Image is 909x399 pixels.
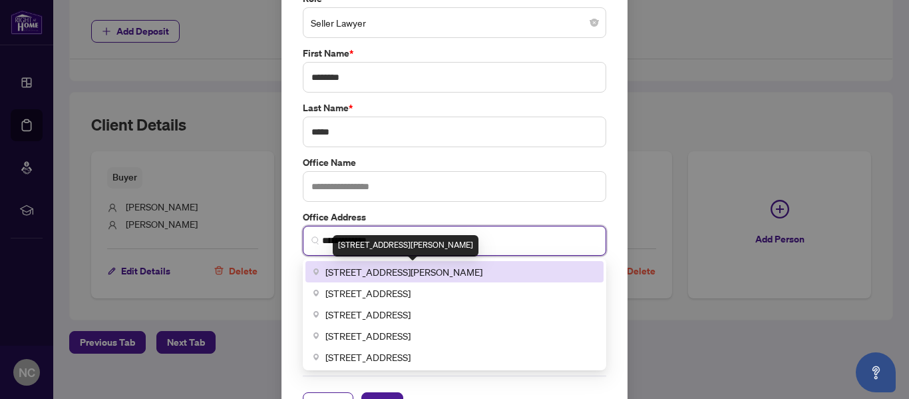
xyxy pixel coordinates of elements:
[325,264,482,279] span: [STREET_ADDRESS][PERSON_NAME]
[325,328,411,343] span: [STREET_ADDRESS]
[590,19,598,27] span: close-circle
[303,155,606,170] label: Office Name
[856,352,896,392] button: Open asap
[311,10,598,35] span: Seller Lawyer
[325,307,411,322] span: [STREET_ADDRESS]
[303,101,606,115] label: Last Name
[333,235,478,256] div: [STREET_ADDRESS][PERSON_NAME]
[325,286,411,300] span: [STREET_ADDRESS]
[303,46,606,61] label: First Name
[311,236,319,244] img: search_icon
[325,350,411,364] span: [STREET_ADDRESS]
[303,210,606,224] label: Office Address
